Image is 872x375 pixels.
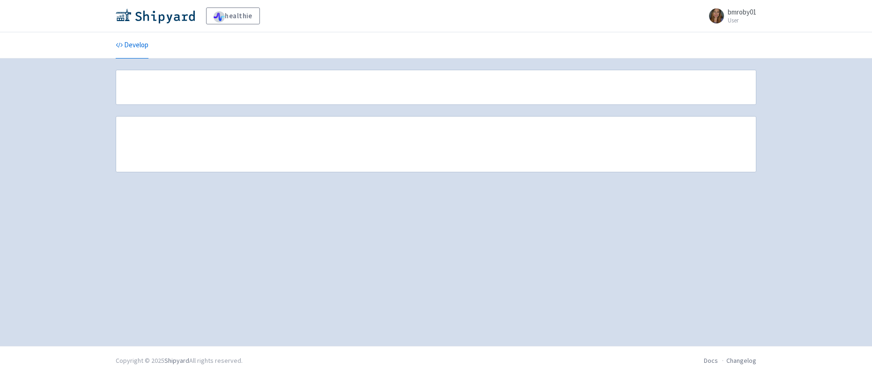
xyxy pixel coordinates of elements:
a: healthie [206,7,260,24]
a: Docs [704,356,718,365]
img: Shipyard logo [116,8,195,23]
a: bmroby01 User [703,8,756,23]
a: Develop [116,32,148,59]
a: Changelog [726,356,756,365]
span: bmroby01 [728,7,756,16]
div: Copyright © 2025 All rights reserved. [116,356,243,366]
small: User [728,17,756,23]
a: Shipyard [164,356,189,365]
